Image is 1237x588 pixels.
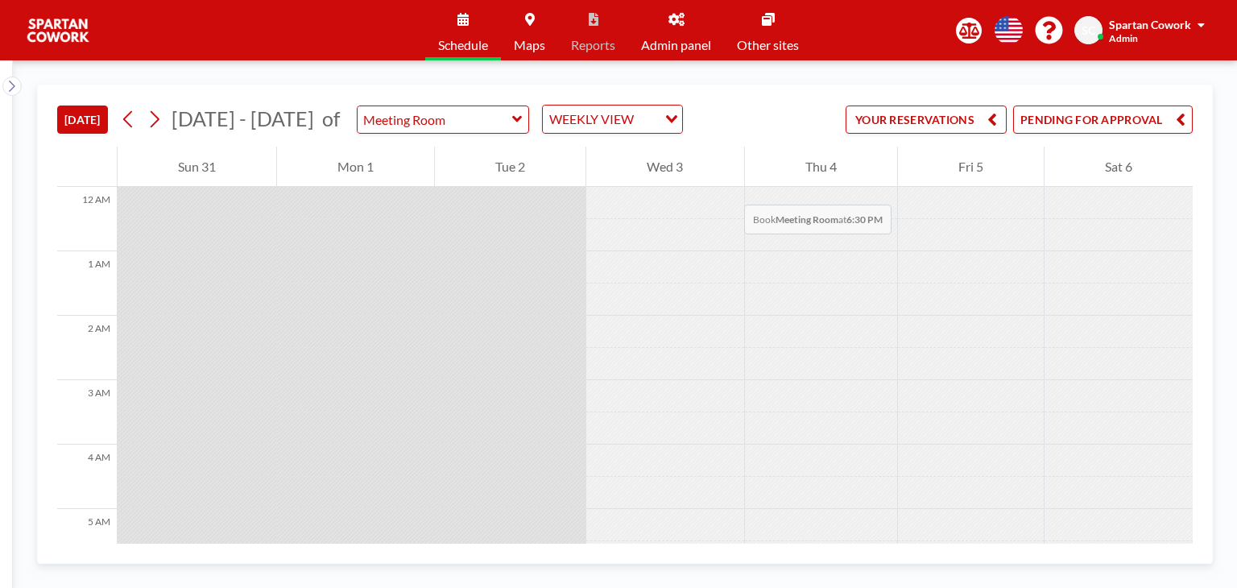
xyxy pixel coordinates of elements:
div: Sun 31 [118,147,276,187]
div: Search for option [543,106,682,133]
span: of [322,106,340,131]
div: 1 AM [57,251,117,316]
b: Meeting Room [776,213,838,226]
span: Admin panel [641,39,711,52]
span: Book at [744,205,892,234]
div: Mon 1 [277,147,434,187]
span: Schedule [438,39,488,52]
div: 5 AM [57,509,117,574]
div: Thu 4 [745,147,897,187]
span: Other sites [737,39,799,52]
div: 3 AM [57,380,117,445]
img: organization-logo [26,14,90,47]
span: Admin [1109,32,1138,44]
div: Fri 5 [898,147,1044,187]
div: Tue 2 [435,147,585,187]
b: 6:30 PM [846,213,883,226]
span: SC [1082,23,1095,38]
div: Sat 6 [1045,147,1193,187]
div: 4 AM [57,445,117,509]
button: PENDING FOR APPROVAL [1013,106,1193,134]
span: Maps [514,39,545,52]
button: [DATE] [57,106,108,134]
input: Search for option [639,109,656,130]
span: Spartan Cowork [1109,18,1191,31]
div: Wed 3 [586,147,743,187]
div: 12 AM [57,187,117,251]
div: 2 AM [57,316,117,380]
button: YOUR RESERVATIONS [846,106,1007,134]
span: WEEKLY VIEW [546,109,637,130]
input: Meeting Room [358,106,512,133]
span: [DATE] - [DATE] [172,106,314,130]
span: Reports [571,39,615,52]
